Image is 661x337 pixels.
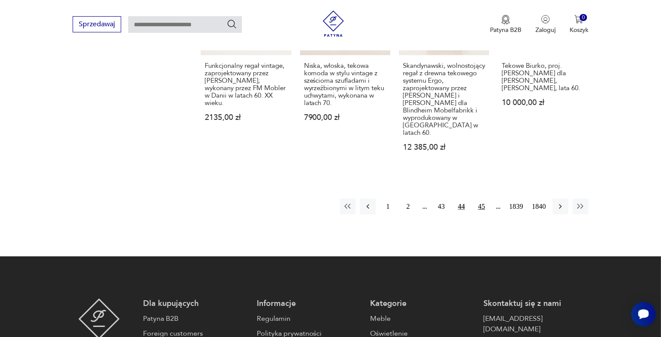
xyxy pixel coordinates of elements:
img: Ikona koszyka [574,15,583,24]
p: 2135,00 zł [205,114,287,121]
a: Meble [370,313,475,324]
h3: Tekowe Biurko, proj. [PERSON_NAME] dla [PERSON_NAME], [PERSON_NAME], lata 60. [502,62,584,92]
p: Skontaktuj się z nami [483,298,588,309]
button: 2 [400,199,416,214]
a: Sprzedawaj [73,22,121,28]
a: [EMAIL_ADDRESS][DOMAIN_NAME] [483,313,588,334]
h3: Niska, włoska, tekowa komoda w stylu vintage z sześcioma szufladami i wyrzeźbionymi w litym teku ... [304,62,386,107]
p: Kategorie [370,298,475,309]
h3: Funkcjonalny regał vintage, zaprojektowany przez [PERSON_NAME]; wykonany przez FM Mobler w Danii ... [205,62,287,107]
img: Ikona medalu [501,15,510,25]
button: 0Koszyk [570,15,588,34]
button: Zaloguj [535,15,556,34]
div: 0 [580,14,587,21]
button: Sprzedawaj [73,16,121,32]
a: Regulamin [257,313,361,324]
button: 1840 [530,199,548,214]
button: 1 [380,199,396,214]
p: 7900,00 zł [304,114,386,121]
button: Szukaj [227,19,237,29]
a: Patyna B2B [143,313,248,324]
img: Patyna - sklep z meblami i dekoracjami vintage [320,11,346,37]
button: 45 [474,199,490,214]
a: Ikona medaluPatyna B2B [490,15,521,34]
p: Zaloguj [535,26,556,34]
iframe: Smartsupp widget button [631,302,656,326]
button: 43 [434,199,449,214]
p: Informacje [257,298,361,309]
button: 44 [454,199,469,214]
img: Ikonka użytkownika [541,15,550,24]
h3: Skandynawski, wolnostojący regał z drewna tekowego systemu Ergo, zaprojektowany przez [PERSON_NAM... [403,62,485,137]
p: Patyna B2B [490,26,521,34]
p: 10 000,00 zł [502,99,584,106]
p: Dla kupujących [143,298,248,309]
button: 1839 [507,199,525,214]
p: Koszyk [570,26,588,34]
p: 12 385,00 zł [403,144,485,151]
button: Patyna B2B [490,15,521,34]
